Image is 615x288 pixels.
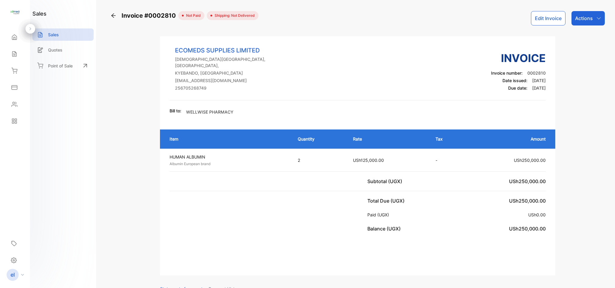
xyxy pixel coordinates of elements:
p: Quantity [298,136,341,142]
span: Invoice number: [491,70,523,76]
p: Total Due (UGX) [367,197,407,204]
p: Bill to: [170,108,181,114]
a: Sales [32,28,94,41]
span: USh250,000.00 [509,198,546,204]
p: Sales [48,31,59,38]
span: USh250,000.00 [514,158,546,163]
p: Albumin European brand [170,161,287,167]
p: - [436,157,460,163]
span: [DATE] [532,78,546,83]
a: Point of Sale [32,59,94,72]
p: Point of Sale [48,63,73,69]
p: WELLWISE PHARMACY [186,109,234,115]
p: Tax [436,136,460,142]
span: Due date: [508,85,527,91]
span: USh250,000.00 [509,178,546,184]
span: [DATE] [532,85,546,91]
p: Rate [353,136,424,142]
button: Actions [571,11,605,25]
h3: Invoice [491,50,546,66]
span: 0002810 [527,70,546,76]
p: KYEBANDO, [GEOGRAPHIC_DATA] [175,70,290,76]
span: Date issued: [502,78,527,83]
p: [EMAIL_ADDRESS][DOMAIN_NAME] [175,77,290,84]
span: USh250,000.00 [509,226,546,232]
span: USh125,000.00 [353,158,384,163]
iframe: LiveChat chat widget [590,263,615,288]
p: Amount [472,136,546,142]
a: Quotes [32,44,94,56]
p: [DEMOGRAPHIC_DATA][GEOGRAPHIC_DATA], [GEOGRAPHIC_DATA], [175,56,290,69]
p: Subtotal (UGX) [367,178,405,185]
p: Balance (UGX) [367,225,403,232]
p: Item [170,136,286,142]
button: Edit Invoice [531,11,565,25]
span: Invoice #0002810 [122,11,178,20]
span: not paid [184,13,201,18]
p: Paid (UGX) [367,212,391,218]
p: 256705268749 [175,85,290,91]
span: Shipping: Not Delivered [212,13,255,18]
p: el [11,271,15,279]
p: Actions [575,15,593,22]
p: ECOMEDS SUPPLIES LIMITED [175,46,290,55]
p: 2 [298,157,341,163]
img: logo [11,8,20,17]
span: USh0.00 [528,212,546,217]
h1: sales [32,10,47,18]
p: Quotes [48,47,62,53]
p: HUMAN ALBUMIN [170,154,287,160]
